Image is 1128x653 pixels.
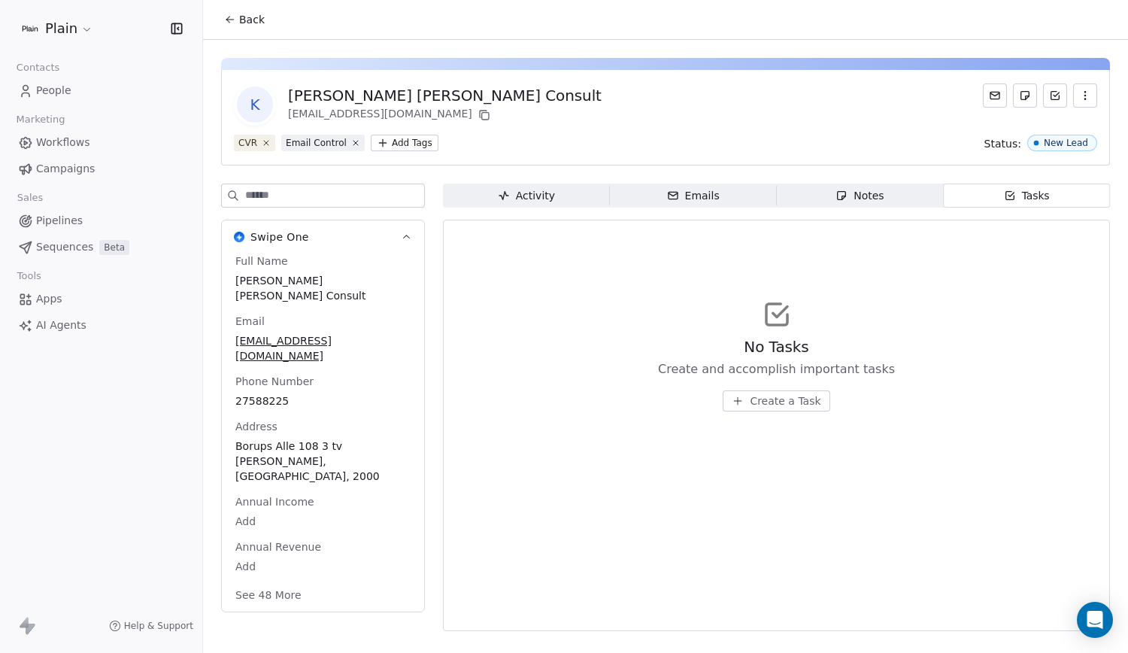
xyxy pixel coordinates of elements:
[371,135,438,151] button: Add Tags
[226,582,311,609] button: See 48 More
[10,56,66,79] span: Contacts
[234,232,244,242] img: Swipe One
[12,313,190,338] a: AI Agents
[235,439,411,484] span: Borups Alle 108 3 tv [PERSON_NAME], [GEOGRAPHIC_DATA], 2000
[45,19,77,38] span: Plain
[36,317,86,333] span: AI Agents
[36,213,83,229] span: Pipelines
[12,130,190,155] a: Workflows
[744,336,808,357] span: No Tasks
[288,106,602,124] div: [EMAIL_ADDRESS][DOMAIN_NAME]
[235,514,411,529] span: Add
[235,333,411,363] span: [EMAIL_ADDRESS][DOMAIN_NAME]
[36,161,95,177] span: Campaigns
[239,12,265,27] span: Back
[235,393,411,409] span: 27588225
[237,87,273,123] span: K
[232,374,317,389] span: Phone Number
[235,273,411,303] span: [PERSON_NAME] [PERSON_NAME] Consult
[124,620,193,632] span: Help & Support
[232,494,317,509] span: Annual Income
[12,156,190,181] a: Campaigns
[984,136,1021,151] span: Status:
[36,239,93,255] span: Sequences
[12,78,190,103] a: People
[11,265,47,287] span: Tools
[750,393,820,409] span: Create a Task
[288,85,602,106] div: [PERSON_NAME] [PERSON_NAME] Consult
[99,240,129,255] span: Beta
[109,620,193,632] a: Help & Support
[222,220,424,254] button: Swipe OneSwipe One
[658,360,895,378] span: Create and accomplish important tasks
[12,287,190,311] a: Apps
[12,235,190,260] a: SequencesBeta
[232,419,280,434] span: Address
[12,208,190,233] a: Pipelines
[11,187,50,209] span: Sales
[232,314,268,329] span: Email
[498,188,555,204] div: Activity
[232,539,324,554] span: Annual Revenue
[36,291,62,307] span: Apps
[238,136,257,150] div: CVR
[723,390,829,412] button: Create a Task
[10,108,71,131] span: Marketing
[667,188,720,204] div: Emails
[1044,138,1088,148] div: New Lead
[835,188,884,204] div: Notes
[36,83,71,99] span: People
[1077,602,1113,638] div: Open Intercom Messenger
[18,16,96,41] button: Plain
[215,6,274,33] button: Back
[21,20,39,38] img: Plain-Logo-Tile.png
[286,136,347,150] div: Email Control
[36,135,90,150] span: Workflows
[222,254,424,612] div: Swipe OneSwipe One
[250,229,309,244] span: Swipe One
[235,559,411,574] span: Add
[232,254,291,269] span: Full Name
